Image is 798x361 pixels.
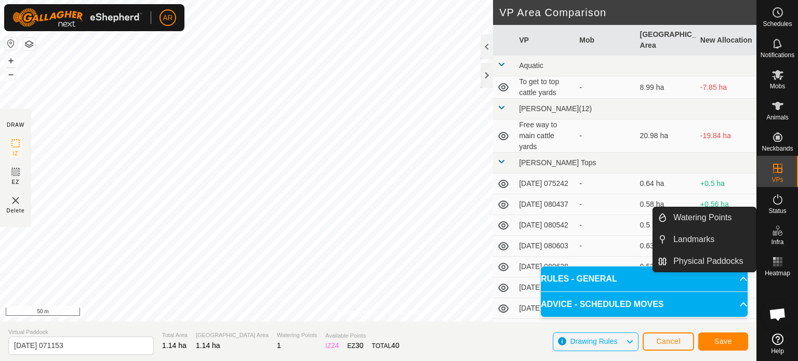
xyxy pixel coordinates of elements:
span: Delete [7,207,25,215]
span: Physical Paddocks [673,255,743,268]
td: 0.5 ha [636,215,696,236]
span: Total Area [162,331,188,340]
span: Schedules [763,21,792,27]
div: - [579,199,631,210]
td: +0.56 ha [696,194,756,215]
span: Help [771,348,784,354]
div: Open chat [762,299,793,330]
span: Virtual Paddock [8,328,154,337]
td: 0.58 ha [636,194,696,215]
span: Landmarks [673,233,714,246]
div: EZ [348,340,364,351]
span: Watering Points [277,331,317,340]
span: Infra [771,239,783,245]
span: Mobs [770,83,785,89]
div: DRAW [7,121,24,129]
span: Status [768,208,786,214]
span: Watering Points [673,211,731,224]
span: Available Points [325,331,399,340]
span: 40 [391,341,400,350]
td: -19.84 ha [696,119,756,153]
div: - [579,240,631,251]
button: Reset Map [5,37,17,50]
th: Mob [575,25,635,56]
td: [DATE] 075242 [515,173,575,194]
img: Gallagher Logo [12,8,142,27]
td: [DATE] 080603 [515,236,575,257]
span: Heatmap [765,270,790,276]
td: [DATE] 072717 [515,277,575,298]
span: 1.14 ha [196,341,220,350]
span: Drawing Rules [570,337,617,345]
h2: VP Area Comparison [499,6,756,19]
span: 24 [331,341,339,350]
li: Physical Paddocks [653,251,756,272]
span: Notifications [761,52,794,58]
span: IZ [13,150,19,157]
td: -7.85 ha [696,76,756,99]
td: [DATE] 080542 [515,215,575,236]
button: + [5,55,17,67]
div: IZ [325,340,339,351]
span: Animals [766,114,789,121]
span: 30 [355,341,364,350]
a: Landmarks [667,229,756,250]
td: 0.64 ha [636,173,696,194]
span: Neckbands [762,145,793,152]
td: [DATE] 070208 [515,319,575,340]
span: Aquatic [519,61,543,70]
td: 8.99 ha [636,76,696,99]
div: - [579,178,631,189]
th: New Allocation [696,25,756,56]
button: Save [698,332,748,351]
span: VPs [772,177,783,183]
td: -0.19 ha [696,319,756,340]
img: VP [9,194,22,207]
div: - [579,220,631,231]
button: Map Layers [23,38,35,50]
span: [GEOGRAPHIC_DATA] Area [196,331,269,340]
li: Watering Points [653,207,756,228]
div: - [579,130,631,141]
span: AR [163,12,172,23]
td: +0.5 ha [696,173,756,194]
th: VP [515,25,575,56]
div: TOTAL [372,340,400,351]
td: 0.63 ha [636,236,696,257]
div: - [579,82,631,93]
td: 20.98 ha [636,119,696,153]
button: – [5,68,17,81]
span: [PERSON_NAME](12) [519,104,592,113]
a: Physical Paddocks [667,251,756,272]
span: 1 [277,341,281,350]
td: [DATE] 080628 [515,257,575,277]
p-accordion-header: RULES - GENERAL [541,266,748,291]
li: Landmarks [653,229,756,250]
td: To get to top cattle yards [515,76,575,99]
span: RULES - GENERAL [541,273,617,285]
td: 1.33 ha [636,319,696,340]
td: Free way to main cattle yards [515,119,575,153]
span: 1.14 ha [162,341,187,350]
a: Help [757,329,798,358]
a: Privacy Policy [337,308,376,317]
span: [PERSON_NAME] Tops [519,158,596,167]
td: 0.53 ha [636,257,696,277]
span: Save [714,337,732,345]
td: [DATE] 071032 [515,298,575,319]
span: EZ [12,178,20,186]
p-accordion-header: ADVICE - SCHEDULED MOVES [541,292,748,317]
th: [GEOGRAPHIC_DATA] Area [636,25,696,56]
span: ADVICE - SCHEDULED MOVES [541,298,663,311]
a: Watering Points [667,207,756,228]
button: Cancel [643,332,694,351]
span: Cancel [656,337,681,345]
div: - [579,261,631,272]
a: Contact Us [389,308,419,317]
td: [DATE] 080437 [515,194,575,215]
